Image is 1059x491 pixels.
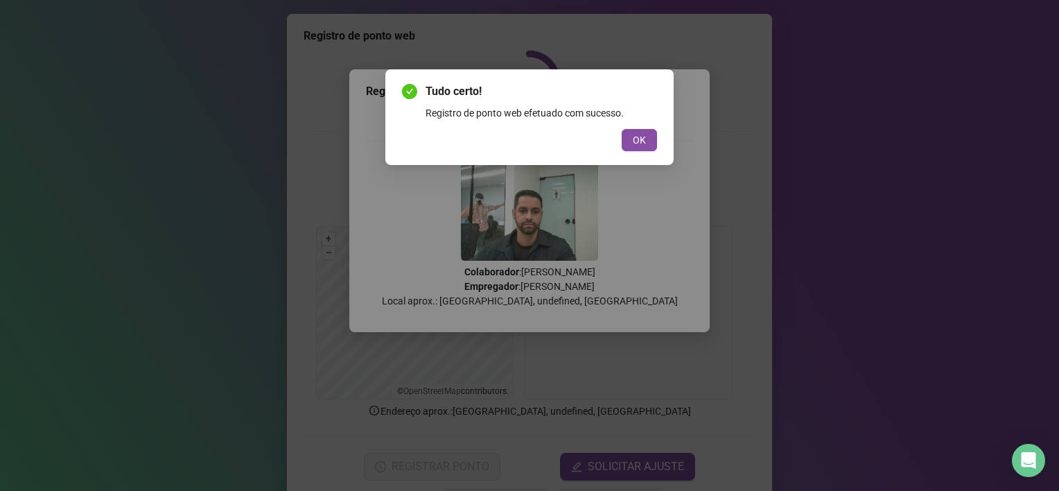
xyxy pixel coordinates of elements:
[1012,444,1045,477] div: Open Intercom Messenger
[622,129,657,151] button: OK
[426,83,657,100] span: Tudo certo!
[426,105,657,121] div: Registro de ponto web efetuado com sucesso.
[633,132,646,148] span: OK
[402,84,417,99] span: check-circle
